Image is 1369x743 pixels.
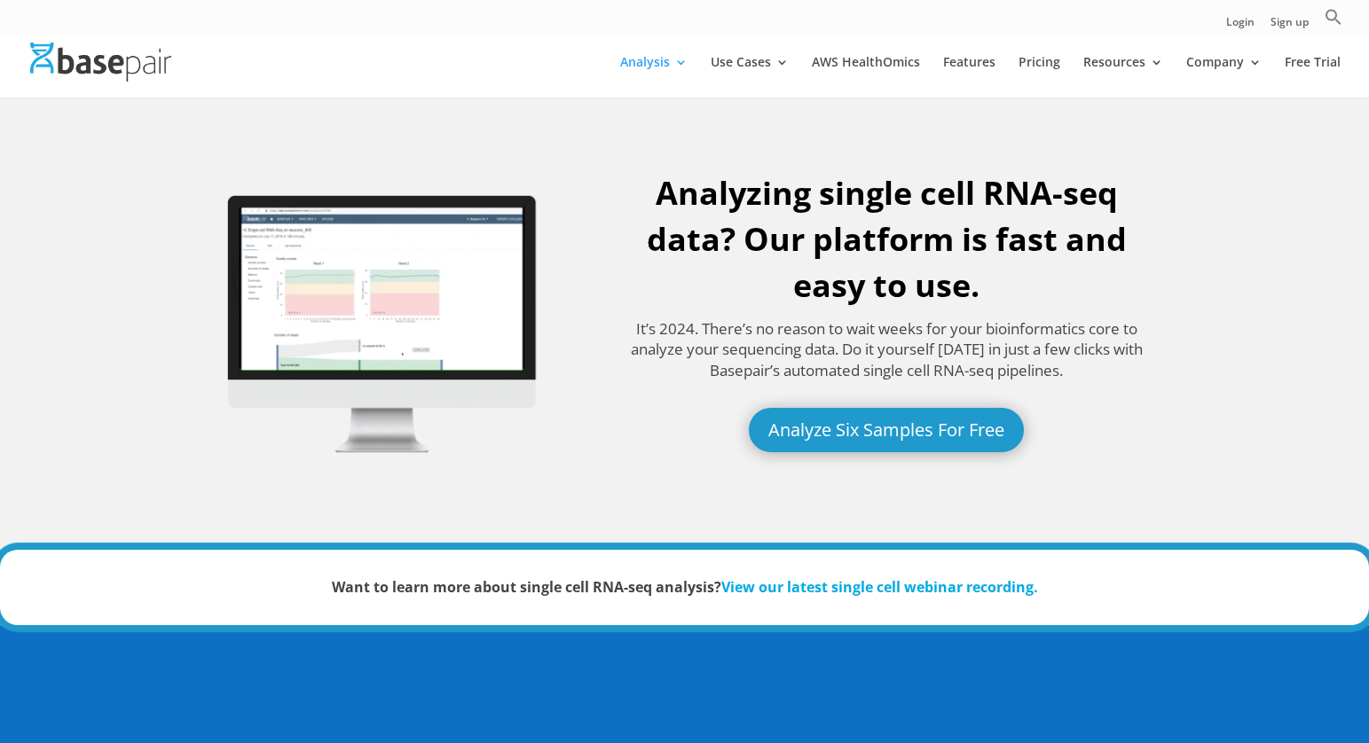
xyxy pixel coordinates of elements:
svg: Search [1325,8,1342,26]
span: It’s 2024. There’s no reason to wait weeks for your bioinformatics core to analyze your sequencin... [631,318,1143,381]
a: Resources [1083,56,1163,98]
a: Features [943,56,995,98]
a: Analysis [620,56,688,98]
a: Analyze Six Samples For Free [749,408,1024,452]
a: Use Cases [711,56,789,98]
strong: Analyzing single cell RNA-seq data? Our platform is fast and easy to use. [647,171,1127,307]
a: View our latest single cell webinar recording. [721,577,1038,597]
a: Pricing [1019,56,1060,98]
a: Company [1186,56,1262,98]
a: Search Icon Link [1325,8,1342,35]
strong: Want to learn more about single cell RNA-seq analysis? [332,577,1038,597]
a: Sign up [1271,17,1309,35]
a: AWS HealthOmics [812,56,920,98]
a: Free Trial [1285,56,1341,98]
a: Login [1226,17,1255,35]
img: Basepair [30,43,171,81]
